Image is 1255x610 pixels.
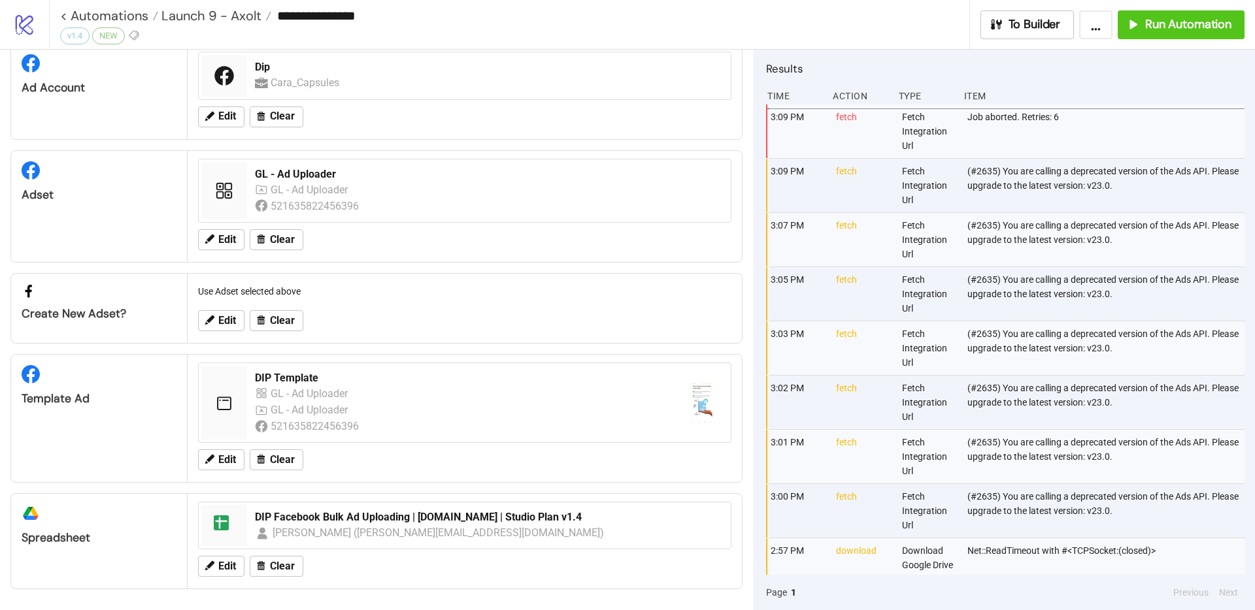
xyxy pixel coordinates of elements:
div: Time [766,84,822,108]
span: Edit [218,315,236,327]
button: To Builder [980,10,1075,39]
span: Clear [270,560,295,572]
button: Clear [250,229,303,250]
div: GL - Ad Uploader [271,182,350,198]
div: Fetch Integration Url [901,430,957,483]
h2: Results [766,60,1245,77]
div: [PERSON_NAME] ([PERSON_NAME][EMAIL_ADDRESS][DOMAIN_NAME]) [273,524,605,541]
div: 3:01 PM [769,430,826,483]
span: Edit [218,560,236,572]
div: 3:09 PM [769,104,826,158]
button: 1 [787,585,800,600]
button: Edit [198,449,244,470]
div: Download Google Drive File [901,538,957,592]
div: 521635822456396 [271,418,361,434]
div: NEW [92,27,125,44]
a: < Automations [60,9,158,22]
div: v1.4 [60,27,90,44]
div: fetch [835,484,891,538]
div: DIP Facebook Bulk Ad Uploading | [DOMAIN_NAME] | Studio Plan v1.4 [255,510,723,524]
div: Action [831,84,888,108]
span: To Builder [1009,17,1061,32]
div: Fetch Integration Url [901,376,957,429]
div: Fetch Integration Url [901,104,957,158]
div: download [835,538,891,592]
div: DIP Template [255,371,671,385]
div: Type [897,84,954,108]
div: (#2635) You are calling a deprecated version of the Ads API. Please upgrade to the latest version... [966,321,1248,375]
div: fetch [835,159,891,212]
span: Launch 9 - Axolt [158,7,261,24]
button: Edit [198,310,244,331]
div: fetch [835,376,891,429]
span: Clear [270,234,295,246]
div: Use Adset selected above [193,279,737,304]
div: (#2635) You are calling a deprecated version of the Ads API. Please upgrade to the latest version... [966,376,1248,429]
div: Cara_Capsules [271,74,342,91]
button: Clear [250,106,303,127]
button: Edit [198,556,244,577]
div: fetch [835,430,891,483]
div: GL - Ad Uploader [255,167,723,182]
div: (#2635) You are calling a deprecated version of the Ads API. Please upgrade to the latest version... [966,484,1248,538]
button: Clear [250,449,303,470]
div: Template Ad [22,391,176,406]
button: Next [1215,585,1242,600]
div: 3:09 PM [769,159,826,212]
div: (#2635) You are calling a deprecated version of the Ads API. Please upgrade to the latest version... [966,159,1248,212]
div: 521635822456396 [271,198,361,214]
div: fetch [835,321,891,375]
span: Clear [270,315,295,327]
div: Fetch Integration Url [901,321,957,375]
div: GL - Ad Uploader [271,385,350,402]
button: Previous [1169,585,1213,600]
div: Fetch Integration Url [901,484,957,538]
div: Dip [255,60,723,74]
div: (#2635) You are calling a deprecated version of the Ads API. Please upgrade to the latest version... [966,213,1248,266]
a: Launch 9 - Axolt [158,9,271,22]
div: Fetch Integration Url [901,159,957,212]
span: Page [766,585,787,600]
span: Clear [270,454,295,466]
span: Edit [218,234,236,246]
div: GL - Ad Uploader [271,402,350,418]
div: 3:07 PM [769,213,826,266]
button: Edit [198,106,244,127]
button: Run Automation [1118,10,1245,39]
span: Run Automation [1145,17,1231,32]
img: https://scontent-fra3-2.xx.fbcdn.net/v/t45.1600-4/472819590_120216004797060755_126935559542522562... [681,382,723,424]
div: 3:05 PM [769,267,826,321]
span: Edit [218,110,236,122]
div: 3:02 PM [769,376,826,429]
button: Clear [250,556,303,577]
div: Fetch Integration Url [901,267,957,321]
div: Fetch Integration Url [901,213,957,266]
div: Ad Account [22,80,176,95]
div: Create new adset? [22,306,176,321]
div: fetch [835,267,891,321]
div: (#2635) You are calling a deprecated version of the Ads API. Please upgrade to the latest version... [966,267,1248,321]
span: Edit [218,454,236,466]
button: ... [1079,10,1113,39]
button: Edit [198,229,244,250]
div: Net::ReadTimeout with #<TCPSocket:(closed)> [966,538,1248,592]
div: fetch [835,213,891,266]
div: fetch [835,104,891,158]
div: 3:00 PM [769,484,826,538]
div: (#2635) You are calling a deprecated version of the Ads API. Please upgrade to the latest version... [966,430,1248,483]
div: Item [963,84,1245,108]
div: Job aborted. Retries: 6 [966,104,1248,158]
div: Adset [22,187,176,202]
div: Spreadsheet [22,530,176,545]
div: 3:03 PM [769,321,826,375]
span: Clear [270,110,295,122]
button: Clear [250,310,303,331]
div: 2:57 PM [769,538,826,592]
